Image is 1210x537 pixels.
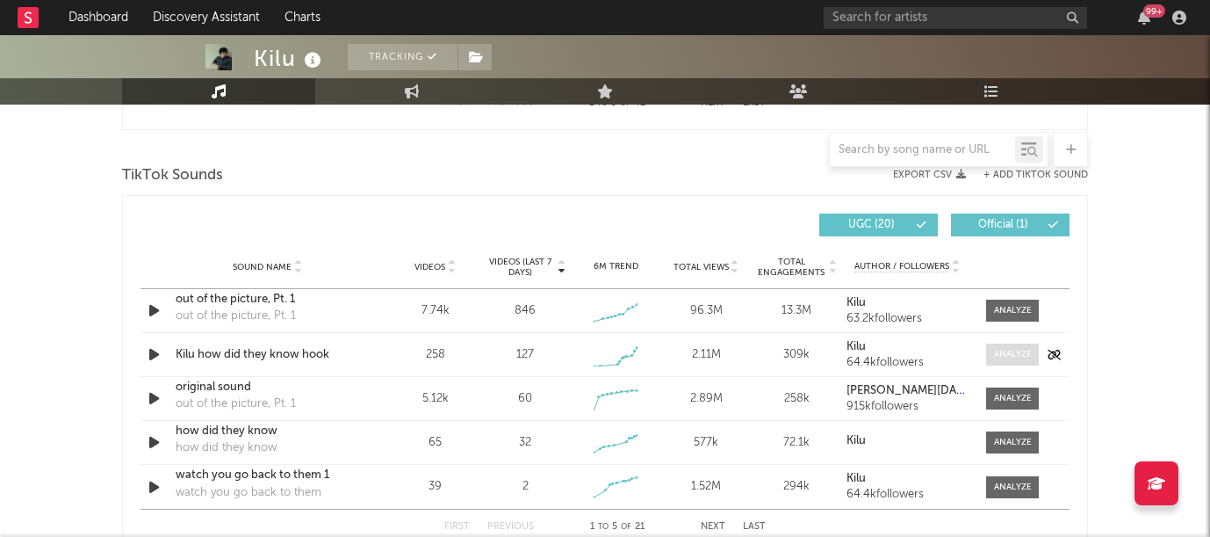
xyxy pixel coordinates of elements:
div: 5.12k [394,390,476,408]
strong: Kilu [846,341,866,352]
button: UGC(20) [819,214,938,236]
div: 258k [756,390,838,408]
div: 2.11M [666,346,747,364]
input: Search by song name or URL [830,143,1015,157]
a: Kilu [846,341,969,353]
div: 64.4k followers [846,489,969,501]
div: 63.2k followers [846,313,969,325]
div: 7.74k [394,302,476,320]
span: to [597,99,608,107]
span: Official ( 1 ) [962,220,1043,230]
div: 32 [519,434,531,452]
div: 64.4k followers [846,357,969,369]
div: 2 [522,478,529,496]
div: 915k followers [846,401,969,413]
div: 96.3M [666,302,747,320]
span: to [598,523,609,531]
button: Export CSV [893,170,966,180]
span: Videos (last 7 days) [485,257,556,278]
a: watch you go back to them 1 [176,467,359,484]
span: of [621,523,631,531]
div: out of the picture, Pt. 1 [176,395,296,413]
a: original sound [176,379,359,396]
span: Total Engagements [756,257,827,278]
strong: Kilu [846,435,866,446]
div: 13.3M [756,302,838,320]
span: Videos [414,262,445,272]
span: Sound Name [233,262,292,272]
div: 846 [515,302,536,320]
div: 127 [516,346,534,364]
a: Kilu [846,297,969,309]
div: how did they know [176,439,277,457]
a: [PERSON_NAME][DATE] [846,385,969,397]
strong: [PERSON_NAME][DATE] [846,385,973,396]
span: TikTok Sounds [122,165,223,186]
a: Kilu how did they know hook [176,346,359,364]
div: 65 [394,434,476,452]
button: Next [701,522,725,532]
button: + Add TikTok Sound [983,171,1088,180]
button: Previous [487,522,534,532]
div: 6M Trend [575,260,657,273]
strong: Kilu [846,473,866,484]
span: Author / Followers [854,261,949,272]
span: of [620,99,630,107]
div: watch you go back to them [176,484,321,502]
a: Kilu [846,435,969,447]
div: 577k [666,434,747,452]
div: 1.52M [666,478,747,496]
a: out of the picture, Pt. 1 [176,291,359,308]
button: First [444,522,470,532]
div: 294k [756,478,838,496]
div: 2.89M [666,390,747,408]
a: Kilu [846,473,969,485]
div: 258 [394,346,476,364]
a: how did they know [176,423,359,440]
div: out of the picture, Pt. 1 [176,308,296,325]
div: Kilu [254,44,326,73]
div: 60 [518,390,532,408]
div: 72.1k [756,434,838,452]
button: Last [743,522,766,532]
button: + Add TikTok Sound [966,171,1088,180]
div: 99 + [1143,4,1165,18]
div: 39 [394,478,476,496]
span: Total Views [673,262,729,272]
div: 309k [756,346,838,364]
button: 99+ [1138,11,1150,25]
button: Tracking [348,44,457,70]
input: Search for artists [824,7,1087,29]
strong: Kilu [846,297,866,308]
span: UGC ( 20 ) [831,220,911,230]
button: Official(1) [951,214,1070,236]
